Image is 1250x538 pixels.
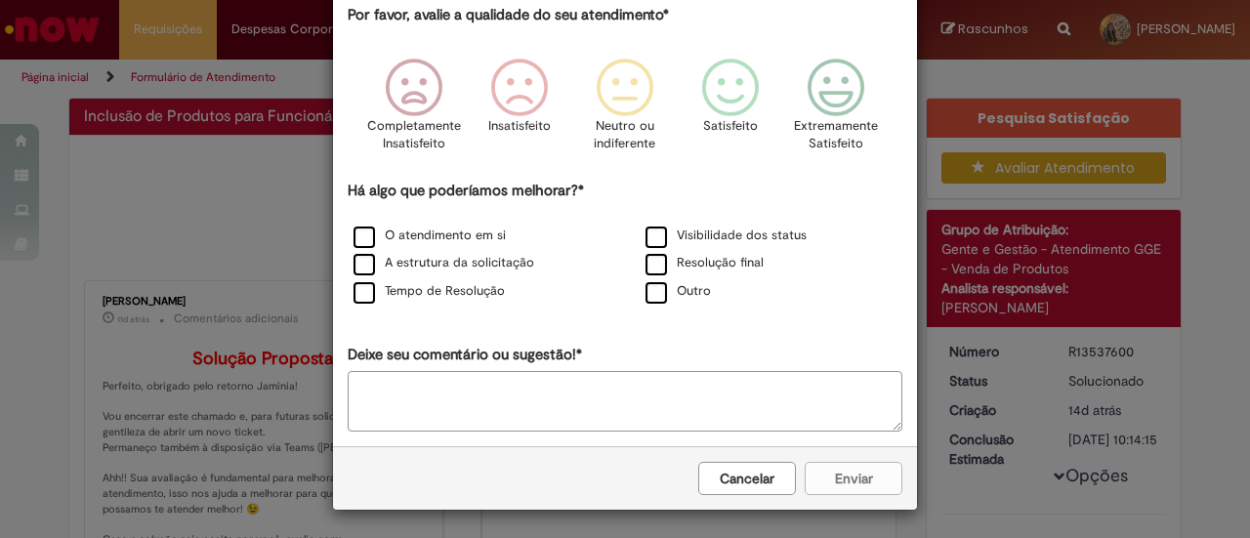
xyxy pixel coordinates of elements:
[367,117,461,153] p: Completamente Insatisfeito
[348,181,902,307] div: Há algo que poderíamos melhorar?*
[354,227,506,245] label: O atendimento em si
[703,117,758,136] p: Satisfeito
[786,44,886,178] div: Extremamente Satisfeito
[354,254,534,272] label: A estrutura da solicitação
[575,44,675,178] div: Neutro ou indiferente
[354,282,505,301] label: Tempo de Resolução
[794,117,878,153] p: Extremamente Satisfeito
[681,44,780,178] div: Satisfeito
[590,117,660,153] p: Neutro ou indiferente
[348,345,582,365] label: Deixe seu comentário ou sugestão!*
[698,462,796,495] button: Cancelar
[646,282,711,301] label: Outro
[646,254,764,272] label: Resolução final
[363,44,463,178] div: Completamente Insatisfeito
[470,44,569,178] div: Insatisfeito
[488,117,551,136] p: Insatisfeito
[348,5,669,25] label: Por favor, avalie a qualidade do seu atendimento*
[646,227,807,245] label: Visibilidade dos status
